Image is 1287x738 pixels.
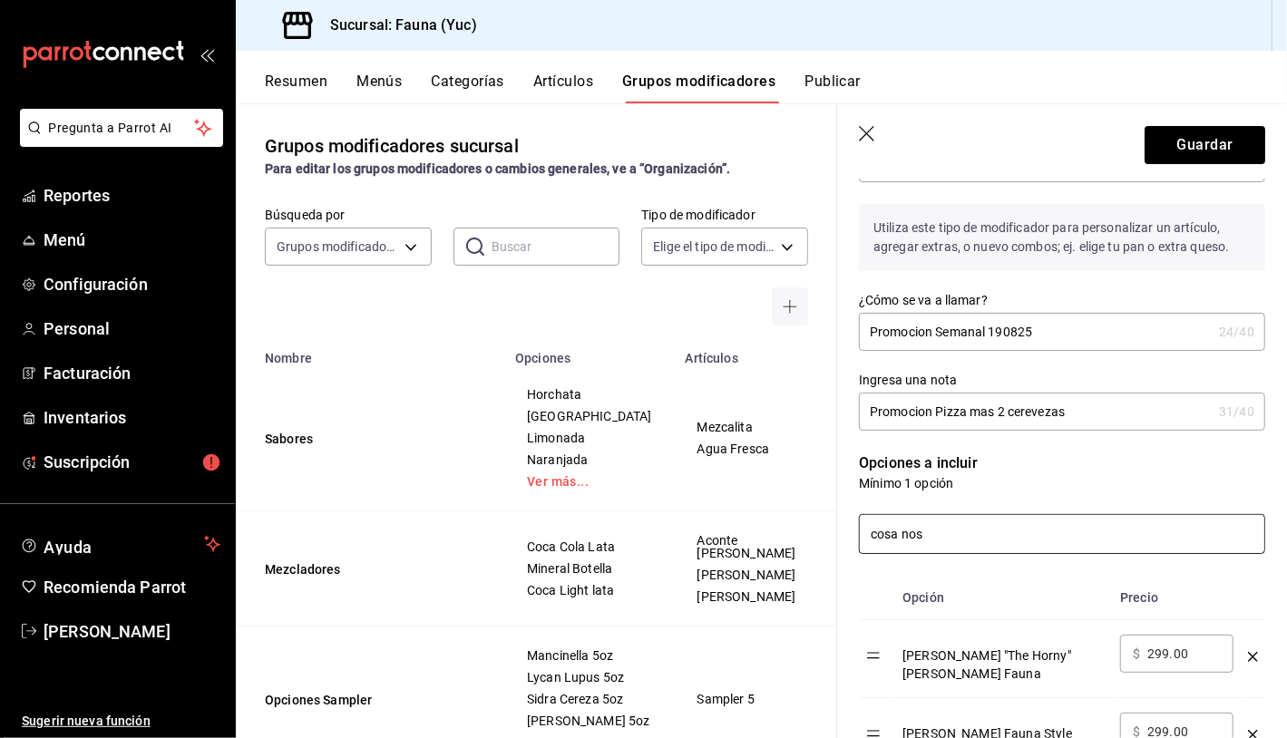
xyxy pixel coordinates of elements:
button: Pregunta a Parrot AI [20,109,223,147]
span: Naranjada [527,453,652,466]
a: Pregunta a Parrot AI [13,131,223,151]
p: Mínimo 1 opción [859,474,1265,492]
th: Artículos [675,340,819,365]
button: Guardar [1145,126,1265,164]
span: Lycan Lupus 5oz [527,671,652,684]
label: Búsqueda por [265,209,432,222]
span: Aconte [PERSON_NAME] [697,534,796,559]
button: open_drawer_menu [200,47,214,62]
div: 31 /40 [1219,403,1254,421]
div: 24 /40 [1219,323,1254,341]
button: Resumen [265,73,327,103]
span: Recomienda Parrot [44,575,220,599]
button: Sabores [265,430,483,448]
span: Mancinella 5oz [527,649,652,662]
button: Artículos [533,73,593,103]
label: Ingresa una nota [859,374,1265,387]
h3: Sucursal: Fauna (Yuc) [316,15,477,36]
span: Configuración [44,272,220,296]
span: Coca Cola Lata [527,540,652,553]
div: navigation tabs [265,73,1287,103]
span: [PERSON_NAME] 5oz [527,714,652,727]
input: Elige un artículo existente [860,515,1264,553]
button: Menús [356,73,402,103]
input: Nota de uso interno, no visible para el cliente [859,393,1212,430]
span: Mezcalita [697,421,796,433]
span: Grupos modificadores [277,238,398,256]
span: Menú [44,228,220,252]
span: [GEOGRAPHIC_DATA] [527,410,652,422]
button: Publicar [804,73,861,103]
span: Facturación [44,361,220,385]
span: Limonada [527,432,652,444]
input: Buscar [492,228,620,265]
span: Sampler 5 [697,693,796,705]
button: Mezcladores [265,560,483,578]
span: Suscripción [44,450,220,474]
span: Inventarios [44,405,220,430]
th: Precio [1113,576,1241,620]
span: [PERSON_NAME] [44,619,220,644]
span: Reportes [44,183,220,208]
span: Ayuda [44,533,197,555]
p: Opciones a incluir [859,452,1265,474]
span: $ [1133,647,1140,660]
span: Coca Light lata [527,584,652,597]
span: [PERSON_NAME] [697,590,796,603]
button: Grupos modificadores [622,73,775,103]
span: Agua Fresca [697,442,796,455]
th: Opción [895,576,1113,620]
button: Opciones Sampler [265,691,483,709]
th: Opciones [504,340,675,365]
button: Categorías [432,73,505,103]
label: ¿Cómo se va a llamar? [859,295,1265,307]
p: Utiliza este tipo de modificador para personalizar un artículo, agregar extras, o nuevo combos; e... [859,204,1265,271]
label: Tipo de modificador [641,209,808,222]
a: Ver más... [527,475,652,488]
span: Sugerir nueva función [22,712,220,731]
div: [PERSON_NAME] "The Horny" [PERSON_NAME] Fauna [902,635,1106,683]
span: Horchata [527,388,652,401]
strong: Para editar los grupos modificadores o cambios generales, ve a “Organización”. [265,161,730,176]
span: Sidra Cereza 5oz [527,693,652,705]
span: [PERSON_NAME] [697,568,796,581]
span: Pregunta a Parrot AI [49,119,195,138]
span: Personal [44,316,220,341]
div: Grupos modificadores sucursal [265,132,519,160]
span: Mineral Botella [527,562,652,575]
span: $ [1133,725,1140,738]
span: Elige el tipo de modificador [653,238,775,256]
th: Nombre [236,340,504,365]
